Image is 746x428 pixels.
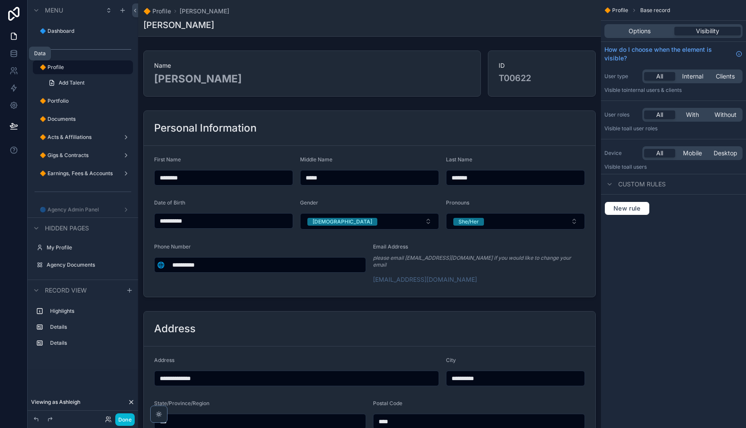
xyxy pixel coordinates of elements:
span: All [656,72,663,81]
div: Data [34,50,46,57]
label: 🔷 Dashboard [40,28,131,35]
label: 🔶 Profile [40,64,128,71]
button: Done [115,413,135,426]
span: Record view [45,286,87,295]
label: Details [50,324,130,330]
span: Desktop [714,149,737,157]
label: 🔶 Portfolio [40,98,131,104]
a: Add Talent [43,76,133,90]
p: Visible to [604,125,743,132]
span: Internal [682,72,703,81]
span: All user roles [626,125,657,132]
span: Visibility [696,27,719,35]
span: All [656,110,663,119]
a: 🔶 Profile [143,7,171,16]
span: All [656,149,663,157]
label: User roles [604,111,639,118]
span: Internal users & clients [626,87,682,93]
label: 🔶 Earnings, Fees & Accounts [40,170,119,177]
label: Highlights [50,308,130,315]
span: Menu [45,6,63,15]
span: Hidden pages [45,224,89,233]
span: Mobile [683,149,702,157]
p: Visible to [604,164,743,170]
label: Details [50,340,130,346]
label: 🔵 Agency Admin Panel [40,206,119,213]
span: all users [626,164,647,170]
span: Custom rules [618,180,666,189]
label: My Profile [47,244,131,251]
span: Viewing as Ashleigh [31,399,80,406]
p: Visible to [604,87,743,94]
span: Add Talent [59,79,85,86]
span: Clients [716,72,735,81]
label: 🔶 Documents [40,116,131,123]
span: New rule [610,205,644,212]
span: Base record [640,7,670,14]
span: How do I choose when the element is visible? [604,45,732,63]
label: User type [604,73,639,80]
a: How do I choose when the element is visible? [604,45,743,63]
span: With [686,110,699,119]
button: New rule [604,201,650,215]
span: Without [714,110,737,119]
label: Agency Documents [47,261,131,268]
label: 🔶 Acts & Affiliations [40,134,119,141]
h1: [PERSON_NAME] [143,19,214,31]
label: 🔶 Gigs & Contracts [40,152,119,159]
span: Options [629,27,651,35]
span: 🔶 Profile [604,7,628,14]
div: scrollable content [28,300,138,359]
label: Device [604,150,639,157]
a: [PERSON_NAME] [180,7,229,16]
